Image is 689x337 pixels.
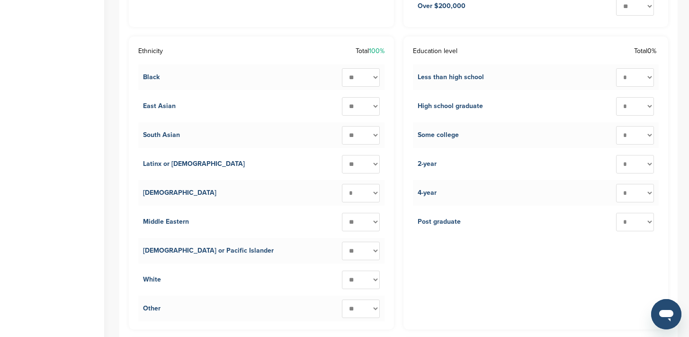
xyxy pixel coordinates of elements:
div: 4-year [418,188,437,198]
iframe: Button to launch messaging window [651,299,681,329]
span: 100% [369,47,385,55]
div: Over $200,000 [418,1,465,11]
label: Education level [413,46,457,56]
div: Other [143,303,161,314]
div: Post graduate [418,217,461,227]
div: Latinx or [DEMOGRAPHIC_DATA] [143,159,245,169]
div: [DEMOGRAPHIC_DATA] or Pacific Islander [143,246,274,256]
div: Some college [418,130,459,140]
div: Black [143,72,160,82]
div: East Asian [143,101,176,111]
div: High school graduate [418,101,483,111]
div: [DEMOGRAPHIC_DATA] [143,188,216,198]
span: 0% [647,47,656,55]
div: Total [356,46,385,56]
div: Middle Eastern [143,217,189,227]
div: White [143,274,161,285]
div: 2-year [418,159,437,169]
div: Less than high school [418,72,484,82]
div: Total [634,46,659,56]
label: Ethnicity [138,46,163,56]
div: South Asian [143,130,180,140]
